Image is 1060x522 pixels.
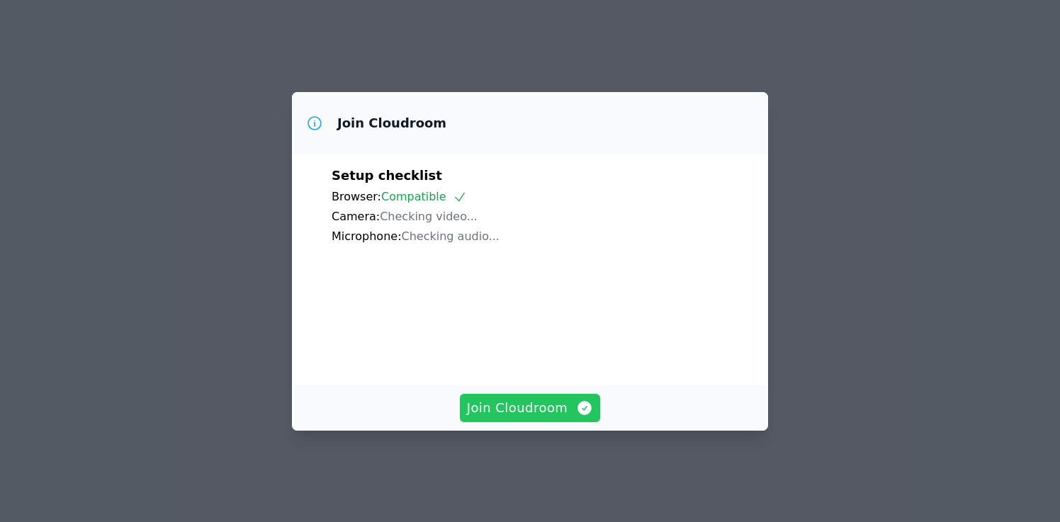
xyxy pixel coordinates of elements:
span: Setup checklist [332,168,442,183]
span: Checking audio... [402,229,500,243]
span: Browser: [332,190,381,203]
span: Camera: [332,210,380,223]
span: Compatible [381,190,467,203]
span: Checking video... [380,210,478,223]
span: Microphone: [332,229,402,243]
button: Join Cloudroom [460,394,601,422]
h3: Join Cloudroom [337,115,446,132]
span: Join Cloudroom [467,398,594,418]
